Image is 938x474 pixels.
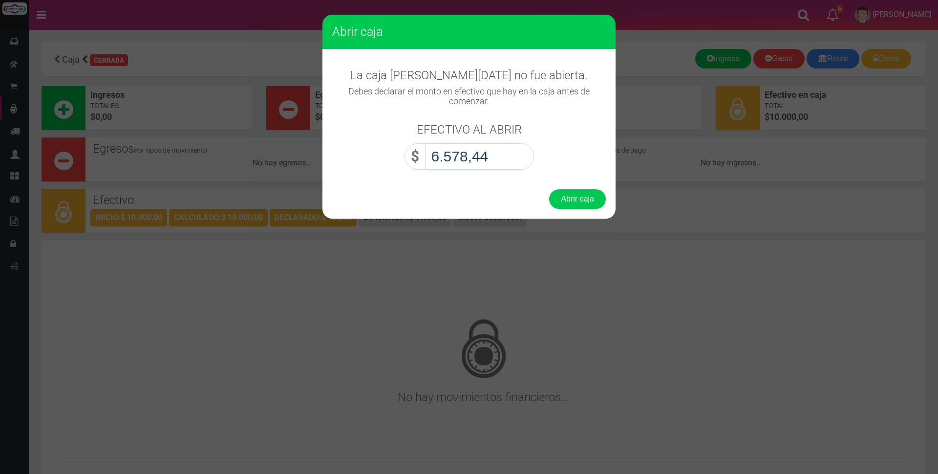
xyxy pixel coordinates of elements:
[411,148,419,165] strong: $
[332,24,606,39] h3: Abrir caja
[417,123,522,136] h3: EFECTIVO AL ABRIR
[332,87,606,106] h4: Debes declarar el monto en efectivo que hay en la caja antes de comenzar.
[332,69,606,82] h3: La caja [PERSON_NAME][DATE] no fue abierta.
[549,189,606,209] button: Abrir caja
